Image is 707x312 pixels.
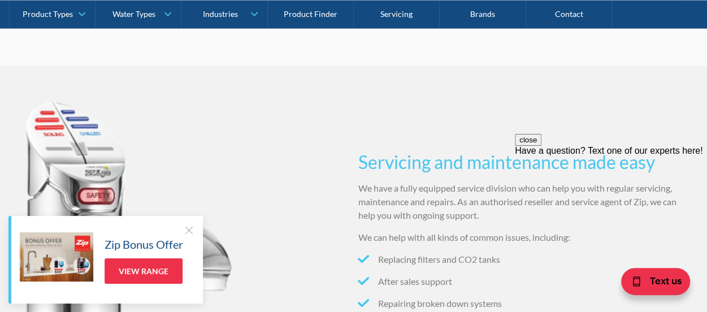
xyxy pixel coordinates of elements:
[358,230,687,244] p: We can help with all kinds of common issues, including:
[358,296,687,310] li: Repairing broken down systems
[202,9,237,19] div: Industries
[20,232,93,281] img: Zip Bonus Offer
[617,255,707,312] iframe: podium webchat widget bubble
[515,134,707,270] iframe: podium webchat widget prompt
[23,9,73,19] div: Product Types
[358,148,687,175] h3: Servicing and maintenance made easy
[358,274,687,288] li: After sales support
[358,181,687,222] p: We have a fully equipped service division who can help you with regular servicing, maintenance an...
[112,9,155,19] div: Water Types
[105,258,183,284] a: View Range
[358,252,687,266] li: Replacing filters and CO2 tanks
[105,236,183,253] h5: Zip Bonus Offer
